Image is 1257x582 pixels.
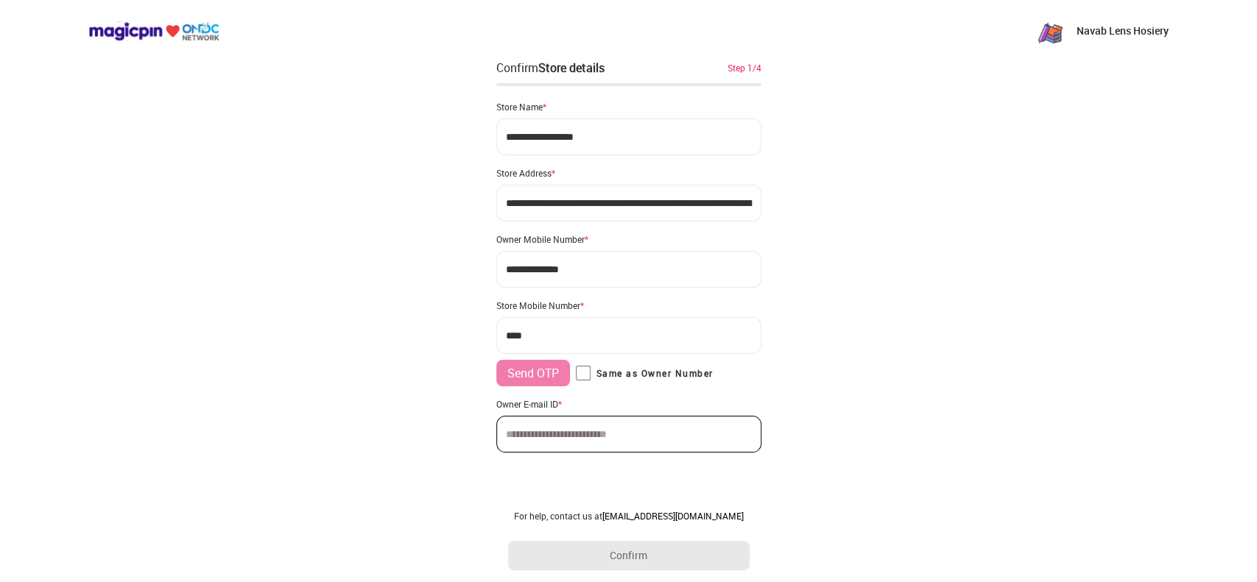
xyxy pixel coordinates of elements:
[576,366,714,380] label: Same as Owner Number
[496,167,761,179] div: Store Address
[576,366,591,380] input: Same as Owner Number
[1035,16,1065,46] img: zN8eeJ7_1yFC7u6ROh_yaNnuSMByXp4ytvKet0ObAKR-3G77a2RQhNqTzPi8_o_OMQ7Yu_PgX43RpeKyGayj_rdr-Pw
[508,510,750,522] div: For help, contact us at
[602,510,744,522] a: [EMAIL_ADDRESS][DOMAIN_NAME]
[496,398,761,410] div: Owner E-mail ID
[496,101,761,113] div: Store Name
[496,233,761,245] div: Owner Mobile Number
[728,61,761,74] div: Step 1/4
[496,360,570,386] button: Send OTP
[496,299,761,311] div: Store Mobile Number
[496,59,605,77] div: Confirm
[508,541,750,570] button: Confirm
[88,21,219,41] img: ondc-logo-new-small.8a59708e.svg
[538,60,605,76] div: Store details
[1077,24,1169,38] p: Navab Lens Hosiery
